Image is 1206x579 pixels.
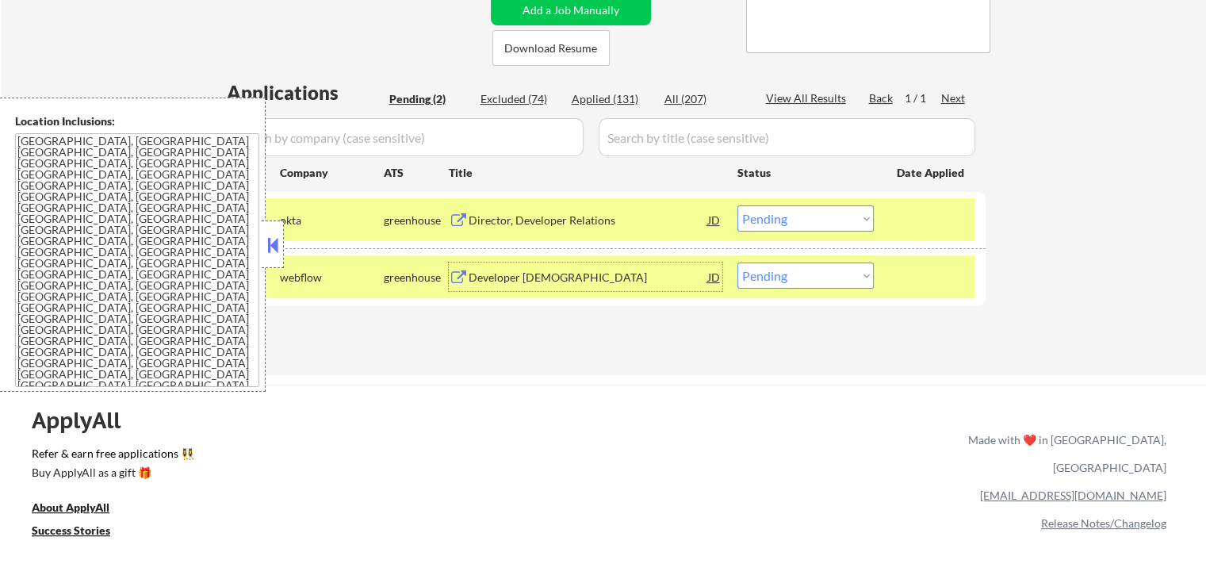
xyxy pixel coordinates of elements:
div: All (207) [664,91,744,107]
div: Made with ❤️ in [GEOGRAPHIC_DATA], [GEOGRAPHIC_DATA] [962,426,1166,481]
a: About ApplyAll [32,500,132,520]
div: greenhouse [384,270,449,286]
div: ATS [384,165,449,181]
div: Applied (131) [572,91,651,107]
a: Success Stories [32,523,132,543]
div: Location Inclusions: [15,113,259,129]
u: Success Stories [32,523,110,537]
a: Release Notes/Changelog [1041,516,1166,530]
div: Buy ApplyAll as a gift 🎁 [32,467,190,478]
button: Download Resume [492,30,610,66]
div: greenhouse [384,213,449,228]
div: Back [869,90,894,106]
div: Status [737,158,874,186]
div: Applications [227,83,384,102]
div: Director, Developer Relations [469,213,708,228]
a: Buy ApplyAll as a gift 🎁 [32,465,190,485]
a: [EMAIL_ADDRESS][DOMAIN_NAME] [980,489,1166,502]
input: Search by company (case sensitive) [227,118,584,156]
div: webflow [280,270,384,286]
div: View All Results [766,90,851,106]
input: Search by title (case sensitive) [599,118,975,156]
div: ApplyAll [32,407,139,434]
div: Next [941,90,967,106]
a: Refer & earn free applications 👯‍♀️ [32,448,637,465]
div: Pending (2) [389,91,469,107]
div: okta [280,213,384,228]
div: JD [706,263,722,291]
div: Developer [DEMOGRAPHIC_DATA] [469,270,708,286]
div: Date Applied [897,165,967,181]
u: About ApplyAll [32,500,109,514]
div: JD [706,205,722,234]
div: 1 / 1 [905,90,941,106]
div: Title [449,165,722,181]
div: Excluded (74) [480,91,560,107]
div: Company [280,165,384,181]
